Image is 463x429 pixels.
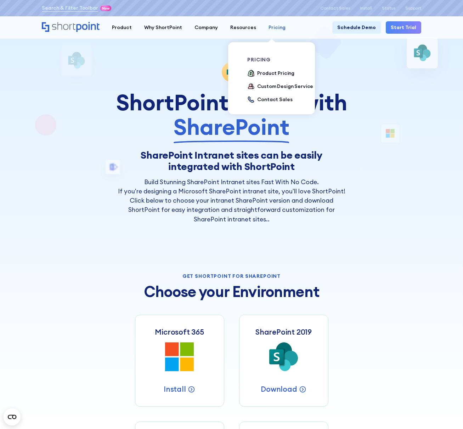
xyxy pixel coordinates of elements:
[262,21,292,34] a: Pricing
[135,315,224,407] a: Microsoft 365Install
[106,21,138,34] a: Product
[138,21,188,34] a: Why ShortPoint
[247,83,313,91] a: Custom Design Service
[194,24,218,31] div: Company
[115,149,348,172] h1: SharePoint Intranet sites can be easily integrated with ShortPoint
[405,6,421,11] a: Support
[174,115,289,139] span: SharePoint
[230,24,256,31] div: Resources
[382,6,395,11] a: Status
[188,21,224,34] a: Company
[360,6,372,11] a: Install
[4,408,21,425] button: Open CMP widget
[269,24,286,31] div: Pricing
[112,24,132,31] div: Product
[255,328,312,336] h3: SharePoint 2019
[135,274,328,279] div: Get Shortpoint for Sharepoint
[115,187,348,224] p: If you're designing a Microsoft SharePoint intranet site, you'll love ShortPoint! Click below to ...
[239,315,328,407] a: SharePoint 2019Download
[386,21,421,34] a: Start Trial
[247,70,294,78] a: Product Pricing
[155,328,204,336] h3: Microsoft 365
[42,22,100,33] a: Home
[115,177,348,187] h2: Build Stunning SharePoint Intranet sites Fast With No Code.
[257,83,313,90] div: Custom Design Service
[164,384,186,394] p: Install
[320,6,350,11] a: Contact Sales
[135,284,328,300] h2: Choose your Environment
[261,384,297,394] p: Download
[115,90,348,139] div: ShortPoint works with
[257,70,294,77] div: Product Pricing
[144,24,182,31] div: Why ShortPoint
[224,21,262,34] a: Resources
[257,96,292,103] div: Contact Sales
[42,4,98,12] a: Search & Filter Toolbar
[247,57,317,62] div: pricing
[247,96,292,104] a: Contact Sales
[332,21,381,34] a: Schedule Demo
[335,347,463,429] iframe: Chat Widget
